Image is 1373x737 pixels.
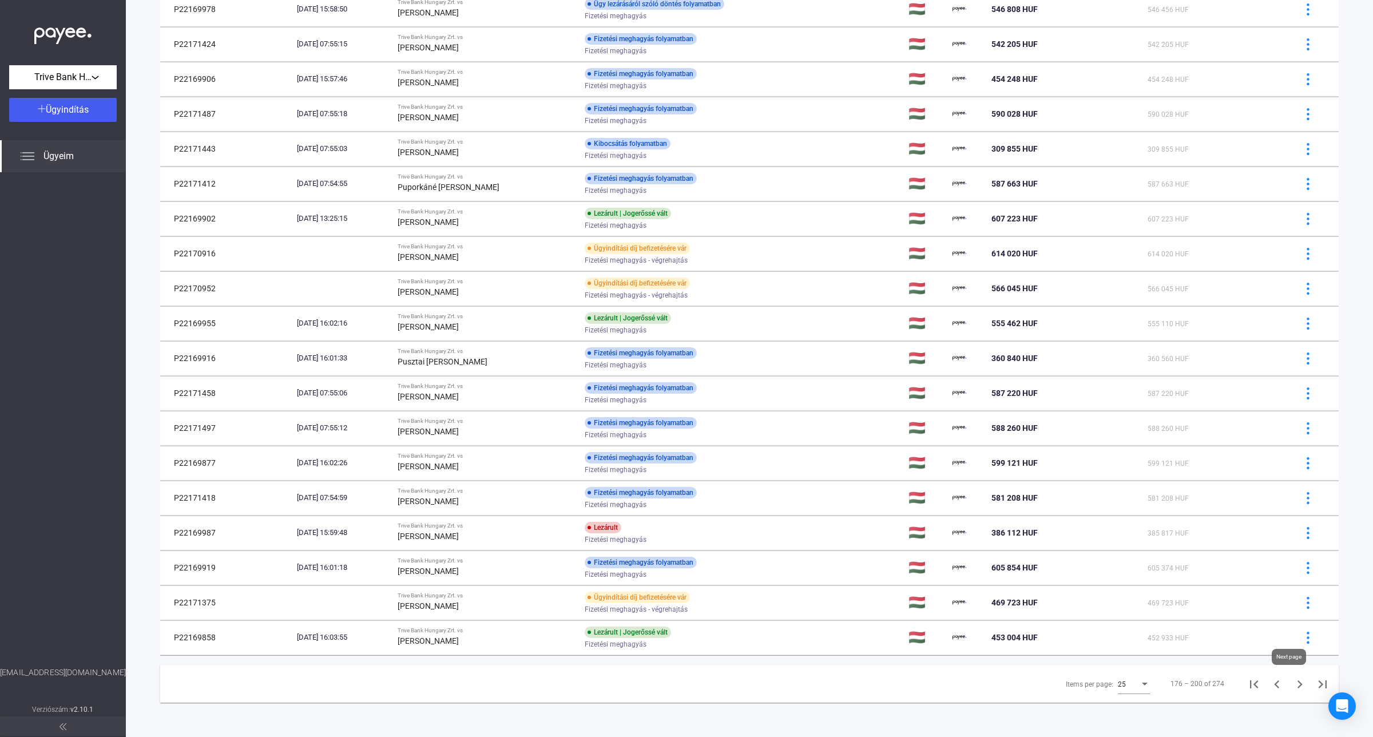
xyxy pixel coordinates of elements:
span: 546 808 HUF [991,5,1038,14]
img: payee-logo [953,631,966,644]
img: payee-logo [953,491,966,505]
img: more-blue [1302,527,1314,539]
img: payee-logo [953,107,966,121]
div: [DATE] 07:55:12 [297,422,388,434]
span: 542 205 HUF [1148,41,1189,49]
span: Fizetési meghagyás - végrehajtás [585,603,688,616]
div: Lezárult [585,522,621,533]
span: 453 004 HUF [991,633,1038,642]
span: Fizetési meghagyás [585,498,646,512]
span: 469 723 HUF [991,598,1038,607]
td: P22169955 [160,306,292,340]
img: payee-logo [953,596,966,609]
div: Trive Bank Hungary Zrt. vs [398,418,576,425]
img: payee-logo [953,37,966,51]
div: Trive Bank Hungary Zrt. vs [398,104,576,110]
td: 🇭🇺 [904,550,949,585]
strong: [PERSON_NAME] [398,532,459,541]
strong: [PERSON_NAME] [398,148,459,157]
td: 🇭🇺 [904,97,949,131]
td: P22169919 [160,550,292,585]
span: Fizetési meghagyás [585,79,646,93]
div: [DATE] 07:54:55 [297,178,388,189]
button: more-blue [1296,486,1320,510]
img: arrow-double-left-grey.svg [59,723,66,730]
img: more-blue [1302,73,1314,85]
strong: [PERSON_NAME] [398,113,459,122]
span: Fizetési meghagyás [585,358,646,372]
button: more-blue [1296,32,1320,56]
strong: [PERSON_NAME] [398,8,459,17]
td: 🇭🇺 [904,236,949,271]
div: Trive Bank Hungary Zrt. vs [398,173,576,180]
td: P22171458 [160,376,292,410]
td: 🇭🇺 [904,376,949,410]
span: 454 248 HUF [1148,76,1189,84]
img: more-blue [1302,283,1314,295]
img: more-blue [1302,108,1314,120]
img: more-blue [1302,632,1314,644]
button: more-blue [1296,137,1320,161]
span: Ügyindítás [46,104,89,115]
button: Previous page [1265,672,1288,695]
span: 452 933 HUF [1148,634,1189,642]
button: more-blue [1296,207,1320,231]
td: 🇭🇺 [904,271,949,306]
td: P22170916 [160,236,292,271]
div: [DATE] 15:57:46 [297,73,388,85]
div: [DATE] 16:01:33 [297,352,388,364]
img: more-blue [1302,143,1314,155]
img: plus-white.svg [38,105,46,113]
img: more-blue [1302,178,1314,190]
div: Trive Bank Hungary Zrt. vs [398,592,576,599]
span: 587 663 HUF [991,179,1038,188]
span: Fizetési meghagyás [585,114,646,128]
span: Fizetési meghagyás [585,637,646,651]
div: Ügyindítási díj befizetésére vár [585,278,690,289]
span: Ügyeim [43,149,74,163]
td: 🇭🇺 [904,167,949,201]
span: 614 020 HUF [991,249,1038,258]
img: payee-logo [953,526,966,540]
div: Ügyindítási díj befizetésére vár [585,592,690,603]
img: more-blue [1302,213,1314,225]
td: 🇭🇺 [904,27,949,61]
div: Trive Bank Hungary Zrt. vs [398,243,576,250]
span: 25 [1118,680,1126,688]
span: Fizetési meghagyás [585,568,646,581]
div: Fizetési meghagyás folyamatban [585,68,697,80]
span: Fizetési meghagyás [585,44,646,58]
strong: Pusztai [PERSON_NAME] [398,357,487,366]
span: 599 121 HUF [1148,459,1189,467]
div: Fizetési meghagyás folyamatban [585,103,697,114]
img: payee-logo [953,421,966,435]
div: [DATE] 15:58:50 [297,3,388,15]
span: 590 028 HUF [1148,110,1189,118]
div: Fizetési meghagyás folyamatban [585,452,697,463]
td: 🇭🇺 [904,411,949,445]
td: 🇭🇺 [904,201,949,236]
span: Fizetési meghagyás - végrehajtás [585,288,688,302]
img: white-payee-white-dot.svg [34,21,92,45]
span: 360 840 HUF [991,354,1038,363]
span: 605 854 HUF [991,563,1038,572]
td: 🇭🇺 [904,585,949,620]
span: 590 028 HUF [991,109,1038,118]
td: 🇭🇺 [904,516,949,550]
span: 605 374 HUF [1148,564,1189,572]
span: Fizetési meghagyás [585,219,646,232]
img: more-blue [1302,457,1314,469]
div: Kibocsátás folyamatban [585,138,670,149]
img: payee-logo [953,247,966,260]
button: more-blue [1296,451,1320,475]
img: more-blue [1302,492,1314,504]
td: 🇭🇺 [904,620,949,655]
button: Trive Bank Hungary Zrt. [9,65,117,89]
span: Fizetési meghagyás [585,393,646,407]
td: P22169906 [160,62,292,96]
div: Trive Bank Hungary Zrt. vs [398,453,576,459]
div: Fizetési meghagyás folyamatban [585,382,697,394]
img: payee-logo [953,316,966,330]
button: more-blue [1296,591,1320,615]
img: more-blue [1302,318,1314,330]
